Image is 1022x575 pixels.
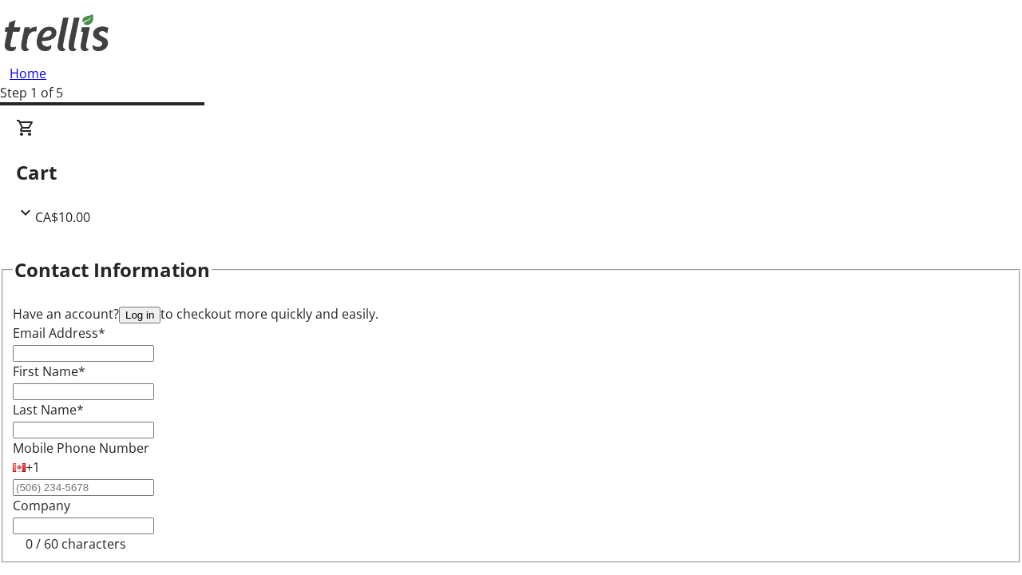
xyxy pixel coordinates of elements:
tr-character-limit: 0 / 60 characters [26,535,126,553]
button: Log in [119,307,160,323]
label: Mobile Phone Number [13,439,149,457]
div: CartCA$10.00 [16,118,1006,227]
label: Company [13,497,70,514]
span: CA$10.00 [35,208,90,226]
label: Last Name* [13,401,84,418]
label: First Name* [13,363,85,380]
input: (506) 234-5678 [13,479,154,496]
div: Have an account? to checkout more quickly and easily. [13,304,1009,323]
h2: Cart [16,158,1006,187]
h2: Contact Information [14,256,210,284]
label: Email Address* [13,324,105,342]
